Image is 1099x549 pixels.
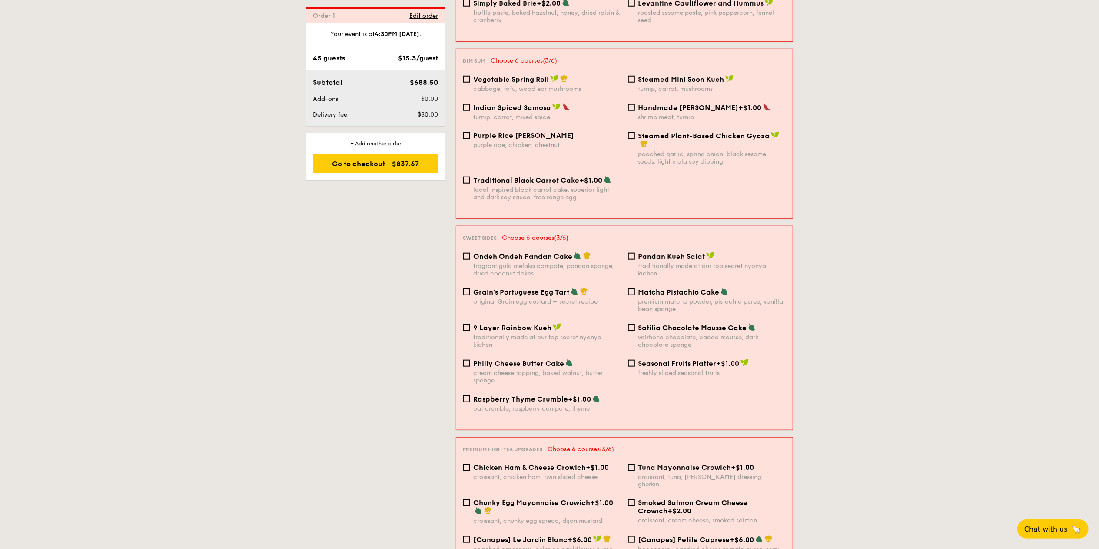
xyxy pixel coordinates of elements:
[591,499,614,507] span: +$1.00
[638,9,786,24] div: roasted sesame paste, pink peppercorn, fennel seed
[554,234,569,241] span: (3/6)
[638,359,717,368] span: Seasonal Fruits Platter
[628,104,635,111] input: Handmade [PERSON_NAME]+$1.00shrimp meat, turnip
[568,395,591,403] span: +$1.00
[474,9,621,24] div: truffle paste, baked hazelnut, honey, dried raisin & cranberry
[463,288,470,295] input: Grain's Portuguese Egg Tartoriginal Grain egg custard – secret recipe
[474,75,549,84] span: Vegetable Spring Roll
[568,536,592,544] span: +$6.00
[720,288,728,295] img: icon-vegetarian.fe4039eb.svg
[748,323,756,331] img: icon-vegetarian.fe4039eb.svg
[638,288,720,296] span: Matcha Pistachio Cake
[474,186,621,201] div: local inspired black carrot cake, superior light and dark soy sauce, free range egg
[628,132,635,139] input: Steamed Plant-Based Chicken Gyozapoached garlic, spring onion, black sesame seeds, light mala soy...
[1071,524,1082,534] span: 🦙
[463,324,470,331] input: 9 Layer Rainbow Kuehtraditionally made at our top secret nyonya kichen
[463,253,470,260] input: Ondeh Ondeh Pandan Cakefragrant gula melaka compote, pandan sponge, dried coconut flakes
[474,536,568,544] span: [Canapes] Le Jardin Blanc
[313,30,438,46] div: Your event is at , .
[640,140,648,148] img: icon-chef-hat.a58ddaea.svg
[600,445,614,453] span: (3/6)
[580,176,603,184] span: +$1.00
[638,536,730,544] span: [Canapes] Petite Caprese
[725,75,734,83] img: icon-vegan.f8ff3823.svg
[571,288,578,295] img: icon-vegetarian.fe4039eb.svg
[638,114,786,121] div: shrimp meat, turnip
[560,75,568,83] img: icon-chef-hat.a58ddaea.svg
[463,536,470,543] input: [Canapes] Le Jardin Blanc+$6.00poached asparagus, celeriac cauliflower puree, borage [PERSON_NAME]
[740,359,749,367] img: icon-vegan.f8ff3823.svg
[474,141,621,149] div: purple rice, chicken, chestnut
[463,58,486,64] span: Dim sum
[502,234,569,241] span: Choose 6 courses
[771,131,780,139] img: icon-vegan.f8ff3823.svg
[603,535,611,543] img: icon-chef-hat.a58ddaea.svg
[604,176,611,184] img: icon-vegetarian.fe4039eb.svg
[463,177,470,184] input: Traditional Black Carrot Cake+$1.00local inspired black carrot cake, superior light and dark soy ...
[717,359,740,368] span: +$1.00
[638,75,724,84] span: Steamed Mini Soon Kueh
[375,30,397,38] strong: 4:30PM
[638,369,786,377] div: freshly sliced seasonal fruits
[474,298,621,305] div: original Grain egg custard – secret recipe
[474,405,621,412] div: oat crumble, raspberry compote, thyme
[552,103,561,111] img: icon-vegan.f8ff3823.svg
[638,298,786,313] div: premium matcha powder, pistachio puree, vanilla bean sponge
[313,12,339,20] span: Order 1
[628,499,635,506] input: Smoked Salmon Cream Cheese Crowich+$2.00croissant, cream cheese, smoked salmon
[543,57,558,64] span: (3/6)
[474,114,621,121] div: turnip, carrot, mixed spice
[463,235,497,241] span: Sweet sides
[755,535,763,543] img: icon-vegetarian.fe4039eb.svg
[628,536,635,543] input: [Canapes] Petite Caprese+$6.00bocconcini, candied cherry-tomato puree, semi-dried tomato balsamic...
[474,288,570,296] span: Grain's Portuguese Egg Tart
[638,104,739,112] span: Handmade [PERSON_NAME]
[474,473,621,481] div: croissant, chicken ham, twin sliced cheese
[553,323,561,331] img: icon-vegan.f8ff3823.svg
[410,12,438,20] span: Edit order
[763,103,770,111] img: icon-spicy.37a8142b.svg
[474,334,621,348] div: traditionally made at our top secret nyonya kichen
[550,75,559,83] img: icon-vegan.f8ff3823.svg
[463,76,470,83] input: Vegetable Spring Rollcabbage, tofu, wood ear mushrooms
[628,464,635,471] input: Tuna Mayonnaise Crowich+$1.00croissant, tuna, [PERSON_NAME] dressing, gherkin
[739,104,762,112] span: +$1.00
[410,78,438,87] span: $688.50
[313,95,339,103] span: Add-ons
[638,517,786,524] div: croissant, cream cheese, smoked salmon
[474,517,621,525] div: croissant, chunky egg spread, dijon mustard
[313,140,438,147] div: + Add another order
[628,76,635,83] input: Steamed Mini Soon Kuehturnip, carrot, mushrooms
[638,85,786,93] div: turnip, carrot, mushrooms
[491,57,558,64] span: Choose 6 courses
[638,252,705,261] span: Pandan Kueh Salat
[562,103,570,111] img: icon-spicy.37a8142b.svg
[574,252,581,260] img: icon-vegetarian.fe4039eb.svg
[463,104,470,111] input: Indian Spiced Samosaturnip, carrot, mixed spice
[313,154,438,173] div: Go to checkout - $837.67
[593,535,602,543] img: icon-vegan.f8ff3823.svg
[474,104,551,112] span: Indian Spiced Samosa
[474,176,580,184] span: Traditional Black Carrot Cake
[638,499,748,515] span: Smoked Salmon Cream Cheese Crowich
[474,499,591,507] span: Chunky Egg Mayonnaise Crowich
[398,53,438,64] div: $15.3/guest
[580,288,588,295] img: icon-chef-hat.a58ddaea.svg
[463,132,470,139] input: Purple Rice [PERSON_NAME]purple rice, chicken, chestnut
[638,463,731,472] span: Tuna Mayonnaise Crowich
[638,151,786,165] div: poached garlic, spring onion, black sesame seeds, light mala soy dipping
[313,53,345,64] div: 45 guests
[474,131,574,140] span: Purple Rice [PERSON_NAME]
[313,111,348,118] span: Delivery fee
[765,535,773,543] img: icon-chef-hat.a58ddaea.svg
[638,473,786,488] div: croissant, tuna, [PERSON_NAME] dressing, gherkin
[706,252,715,260] img: icon-vegan.f8ff3823.svg
[628,360,635,367] input: Seasonal Fruits Platter+$1.00freshly sliced seasonal fruits
[638,262,786,277] div: traditionally made at our top secret nyonya kichen
[474,369,621,384] div: cream cheese topping, baked walnut, butter sponge
[638,334,786,348] div: valrhona chocolate, cacao mousse, dark chocolate sponge
[474,324,552,332] span: 9 Layer Rainbow Kueh
[474,85,621,93] div: cabbage, tofu, wood ear mushrooms
[421,95,438,103] span: $0.00
[586,463,609,472] span: +$1.00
